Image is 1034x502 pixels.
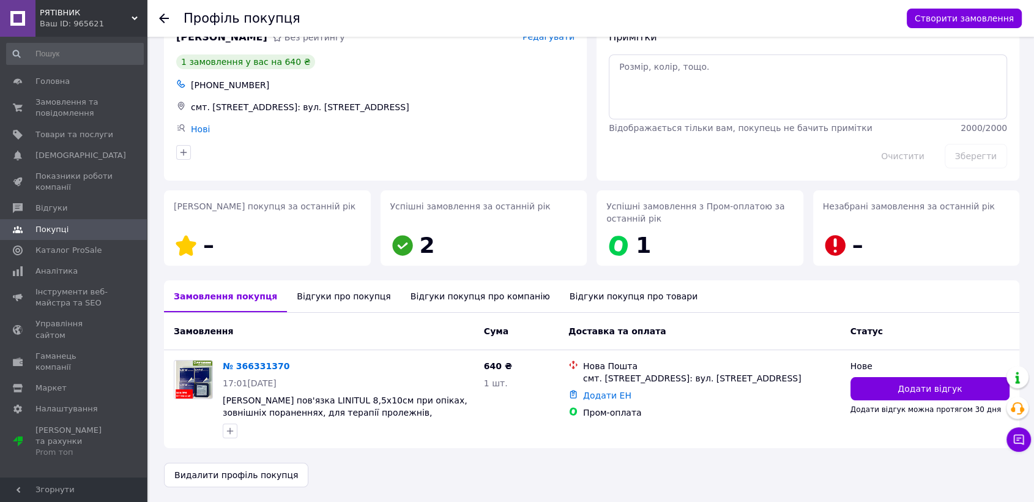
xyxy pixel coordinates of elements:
span: Покупці [35,224,69,235]
span: – [203,233,214,258]
span: [PERSON_NAME] [176,31,267,45]
h1: Профіль покупця [184,11,300,26]
span: [DEMOGRAPHIC_DATA] [35,150,126,161]
span: 1 [636,233,651,258]
span: Каталог ProSale [35,245,102,256]
span: Доставка та оплата [568,326,666,336]
span: Маркет [35,383,67,394]
span: РЯТІВНИК [40,7,132,18]
div: 1 замовлення у вас на 640 ₴ [176,54,315,69]
span: Налаштування [35,403,98,414]
div: Відгуки покупця про компанію [401,280,560,312]
a: № 366331370 [223,361,289,371]
span: Інструменти веб-майстра та SEO [35,287,113,309]
div: Замовлення покупця [164,280,287,312]
div: Prom топ [35,447,113,458]
div: [PHONE_NUMBER] [188,77,577,94]
span: Додати відгук [898,383,962,395]
button: Видалити профіль покупця [164,463,308,487]
div: Нове [850,360,1010,372]
div: Пром-оплата [583,406,841,419]
span: – [852,233,863,258]
a: [PERSON_NAME] пов'язка LINITUL 8,5х10см при опіках, зовнішніх пораненнях, для терапії пролежнів, ... [223,395,467,430]
div: Ваш ID: 965621 [40,18,147,29]
span: Замовлення [174,326,233,336]
span: Гаманець компанії [35,351,113,373]
span: [PERSON_NAME] покупця за останній рік [174,201,355,211]
span: Cума [484,326,508,336]
span: Редагувати [523,32,575,42]
span: 2 [420,233,435,258]
button: Додати відгук [850,377,1010,400]
input: Пошук [6,43,144,65]
button: Створити замовлення [907,9,1022,28]
a: Додати ЕН [583,391,631,400]
span: Відгуки [35,203,67,214]
span: Додати відгук можна протягом 30 дня [850,405,1001,414]
span: Показники роботи компанії [35,171,113,193]
a: Фото товару [174,360,213,399]
span: Управління сайтом [35,318,113,340]
span: Без рейтингу [285,32,345,42]
div: Нова Пошта [583,360,841,372]
span: 640 ₴ [484,361,512,371]
button: Чат з покупцем [1006,427,1031,452]
span: Аналітика [35,266,78,277]
span: Статус [850,326,883,336]
div: Відгуки покупця про товари [560,280,707,312]
span: 17:01[DATE] [223,378,277,388]
div: Повернутися назад [159,12,169,24]
span: 1 шт. [484,378,508,388]
div: Відгуки про покупця [287,280,400,312]
span: Примітки [609,31,656,43]
span: [PERSON_NAME] та рахунки [35,425,113,459]
span: Замовлення та повідомлення [35,97,113,119]
span: Головна [35,76,70,87]
span: Товари та послуги [35,129,113,140]
span: Успішні замовлення за останній рік [390,201,551,211]
span: Незабрані замовлення за останній рік [823,201,995,211]
div: смт. [STREET_ADDRESS]: вул. [STREET_ADDRESS] [188,99,577,116]
span: Відображається тільки вам, покупець не бачить примітки [609,123,872,133]
span: 2000 / 2000 [961,123,1007,133]
img: Фото товару [174,361,212,399]
span: Успішні замовлення з Пром-оплатою за останній рік [606,201,784,223]
div: смт. [STREET_ADDRESS]: вул. [STREET_ADDRESS] [583,372,841,384]
a: Нові [191,124,210,134]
